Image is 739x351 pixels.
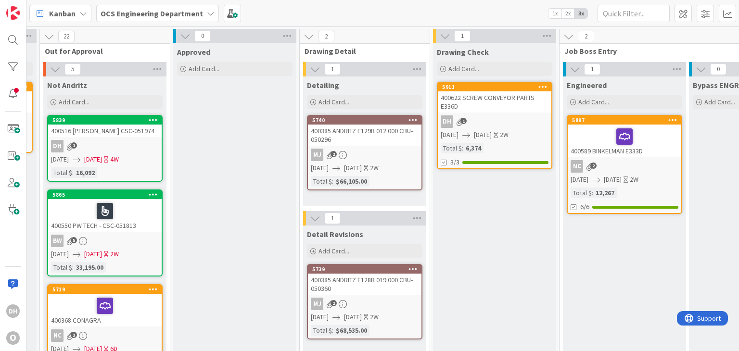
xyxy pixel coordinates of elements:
[571,175,588,185] span: [DATE]
[344,163,362,173] span: [DATE]
[311,176,332,187] div: Total $
[331,151,337,157] span: 2
[72,262,74,273] span: :
[370,163,379,173] div: 2W
[710,63,726,75] span: 0
[324,63,341,75] span: 1
[305,46,418,56] span: Drawing Detail
[47,189,163,276] a: 5865400550 PW TECH - CSC-051813BW[DATE][DATE]2WTotal $:33,195.00
[110,154,119,164] div: 4W
[438,115,551,128] div: DH
[51,140,64,152] div: DH
[437,82,552,169] a: 5911400622 SCREW CONVEYOR PARTS E336DDH[DATE][DATE]2WTotal $:6,3743/3
[311,163,329,173] span: [DATE]
[604,175,622,185] span: [DATE]
[177,47,210,57] span: Approved
[568,116,681,157] div: 5897400589 BINKELMAN E333D
[48,285,162,326] div: 5719400368 CONAGRA
[331,300,337,306] span: 2
[51,235,64,247] div: BW
[312,117,421,124] div: 5740
[71,237,77,243] span: 5
[311,298,323,310] div: MJ
[72,167,74,178] span: :
[189,64,219,73] span: Add Card...
[52,117,162,124] div: 5839
[474,130,492,140] span: [DATE]
[460,118,467,124] span: 1
[437,47,489,57] span: Drawing Check
[311,149,323,161] div: MJ
[51,329,64,342] div: NC
[438,83,551,91] div: 5911
[308,125,421,146] div: 400385 ANDRITZ E129B 012.000 CBU- 050296
[59,98,89,106] span: Add Card...
[590,163,597,169] span: 2
[51,154,69,164] span: [DATE]
[52,191,162,198] div: 5865
[344,312,362,322] span: [DATE]
[441,143,462,153] div: Total $
[48,125,162,137] div: 400516 [PERSON_NAME] CSC-051974
[84,154,102,164] span: [DATE]
[548,9,561,18] span: 1x
[307,229,363,239] span: Detail Revisions
[333,325,369,336] div: $68,535.00
[51,262,72,273] div: Total $
[318,31,334,42] span: 2
[578,98,609,106] span: Add Card...
[6,331,20,345] div: O
[45,46,158,56] span: Out for Approval
[307,264,422,339] a: 5739400385 ANDRITZ E128B 019.000 CBU- 050360MJ[DATE][DATE]2WTotal $:$68,535.00
[324,213,341,224] span: 1
[47,115,163,182] a: 5839400516 [PERSON_NAME] CSC-051974DH[DATE][DATE]4WTotal $:16,092
[442,84,551,90] div: 5911
[49,8,76,19] span: Kanban
[307,115,422,190] a: 5740400385 ANDRITZ E129B 012.000 CBU- 050296MJ[DATE][DATE]2WTotal $:$66,105.00
[308,298,421,310] div: MJ
[580,202,589,212] span: 6/6
[48,235,162,247] div: BW
[308,274,421,295] div: 400385 ANDRITZ E128B 019.000 CBU- 050360
[441,130,459,140] span: [DATE]
[308,265,421,274] div: 5739
[64,63,81,75] span: 5
[308,116,421,125] div: 5740
[74,167,97,178] div: 16,092
[441,115,453,128] div: DH
[48,285,162,294] div: 5719
[332,325,333,336] span: :
[308,116,421,146] div: 5740400385 ANDRITZ E129B 012.000 CBU- 050296
[71,142,77,149] span: 1
[47,80,87,90] span: Not Andritz
[48,116,162,125] div: 5839
[308,265,421,295] div: 5739400385 ANDRITZ E128B 019.000 CBU- 050360
[319,98,349,106] span: Add Card...
[561,9,574,18] span: 2x
[58,31,75,42] span: 22
[332,176,333,187] span: :
[48,190,162,199] div: 5865
[454,30,471,42] span: 1
[51,167,72,178] div: Total $
[463,143,484,153] div: 6,374
[571,160,583,173] div: NC
[194,30,211,42] span: 0
[333,176,369,187] div: $66,105.00
[110,249,119,259] div: 2W
[6,6,20,20] img: Visit kanbanzone.com
[593,188,617,198] div: 12,267
[52,286,162,293] div: 5719
[630,175,638,185] div: 2W
[71,332,77,338] span: 2
[48,190,162,232] div: 5865400550 PW TECH - CSC-051813
[101,9,203,18] b: OCS Engineering Department
[51,249,69,259] span: [DATE]
[74,262,106,273] div: 33,195.00
[48,140,162,152] div: DH
[48,199,162,232] div: 400550 PW TECH - CSC-051813
[693,80,739,90] span: Bypass ENGR
[308,149,421,161] div: MJ
[48,329,162,342] div: NC
[567,80,607,90] span: Engineered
